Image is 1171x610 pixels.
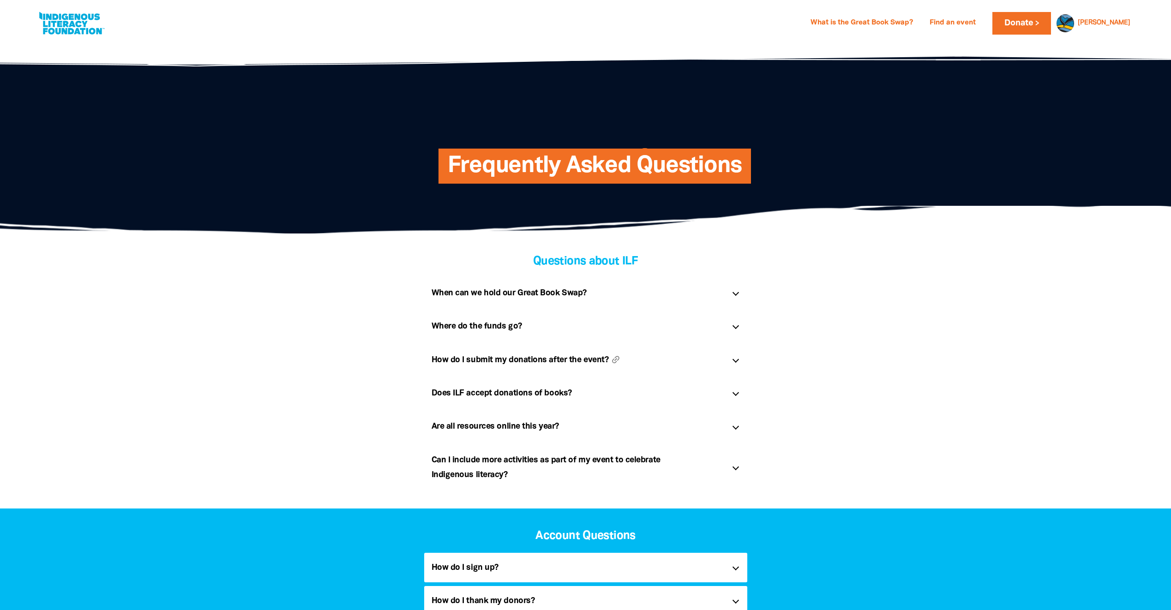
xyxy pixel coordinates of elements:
span: Frequently Asked Questions [448,155,742,184]
h5: Does ILF accept donations of books? [432,386,725,401]
a: Donate [992,12,1051,35]
span: Account Questions [535,531,635,541]
a: [PERSON_NAME] [1078,20,1130,26]
a: What is the Great Book Swap? [805,16,919,30]
span: Questions about ILF [533,256,638,267]
h5: Can I include more activities as part of my event to celebrate Indigenous literacy? [432,453,725,483]
h5: How do I sign up? [432,560,725,575]
a: Find an event [924,16,981,30]
h5: How do I thank my donors? [432,593,725,608]
i: link [608,352,623,366]
h5: Are all resources online this year? [432,419,725,434]
h5: How do I submit my donations after the event? [432,353,725,367]
button: link [611,354,650,365]
h5: When can we hold our Great Book Swap? [432,286,725,300]
h5: Where do the funds go? [432,319,725,334]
